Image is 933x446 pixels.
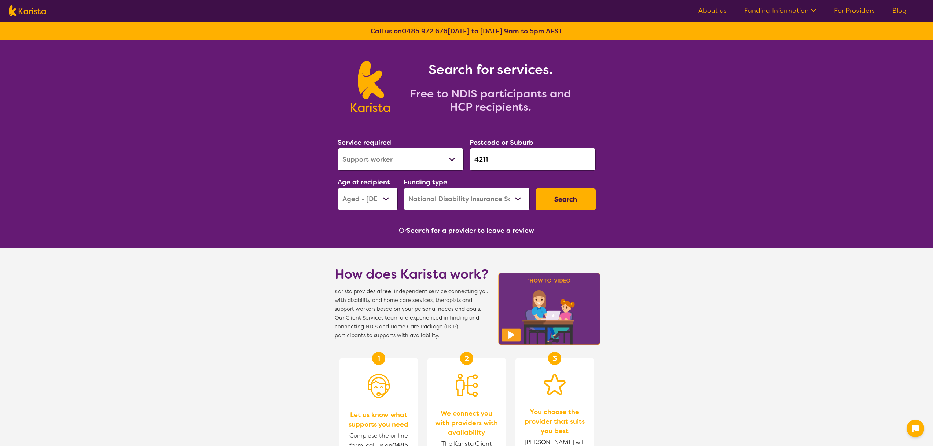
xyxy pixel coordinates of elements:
a: Funding Information [744,6,816,15]
img: Person with headset icon [368,374,390,398]
img: Star icon [544,374,566,395]
b: Call us on [DATE] to [DATE] 9am to 5pm AEST [371,27,562,36]
img: Karista logo [351,61,390,112]
h1: How does Karista work? [335,265,489,283]
b: free [380,288,391,295]
a: 0485 972 676 [402,27,448,36]
span: Karista provides a , independent service connecting you with disability and home care services, t... [335,287,489,340]
img: Karista logo [9,5,46,16]
div: 3 [548,352,561,365]
label: Funding type [404,178,447,187]
a: For Providers [834,6,875,15]
input: Type [470,148,596,171]
a: Blog [892,6,907,15]
span: We connect you with providers with availability [434,409,499,437]
h2: Free to NDIS participants and HCP recipients. [399,87,582,114]
div: 2 [460,352,473,365]
label: Service required [338,138,391,147]
span: Or [399,225,407,236]
h1: Search for services. [399,61,582,78]
label: Postcode or Suburb [470,138,533,147]
button: Search [536,188,596,210]
span: Let us know what supports you need [346,410,411,429]
a: About us [698,6,727,15]
span: You choose the provider that suits you best [522,407,587,436]
div: 1 [372,352,385,365]
button: Search for a provider to leave a review [407,225,534,236]
img: Karista video [496,270,603,347]
label: Age of recipient [338,178,390,187]
img: Person being matched to services icon [456,374,478,397]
